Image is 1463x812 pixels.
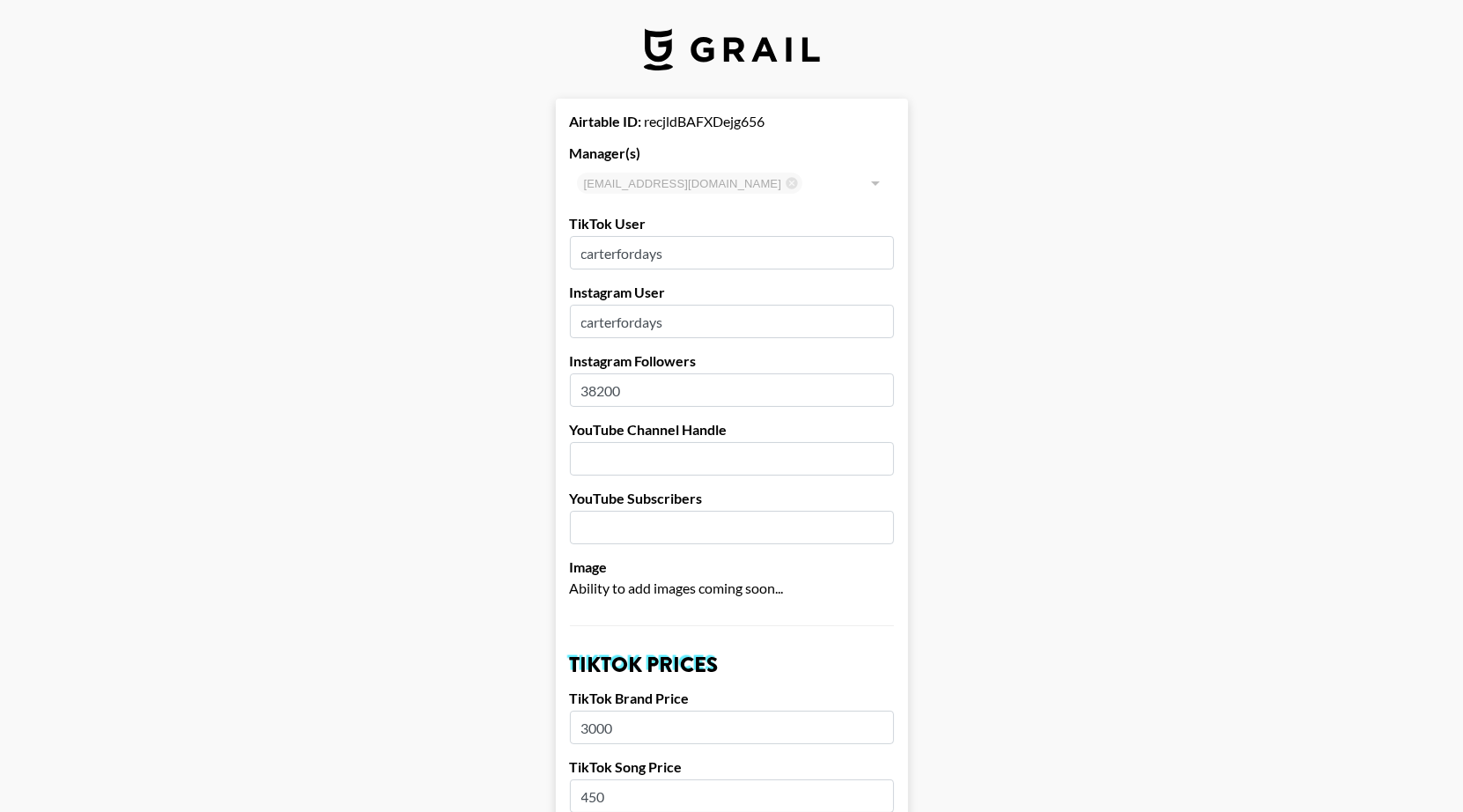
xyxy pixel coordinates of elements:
[570,215,894,233] label: TikTok User
[570,352,894,370] label: Instagram Followers
[570,558,894,576] label: Image
[570,284,894,301] label: Instagram User
[570,421,894,439] label: YouTube Channel Handle
[570,758,894,776] label: TikTok Song Price
[570,579,784,596] span: Ability to add images coming soon...
[570,113,642,129] strong: Airtable ID:
[644,28,820,70] img: Grail Talent Logo
[570,490,894,507] label: YouTube Subscribers
[570,690,894,707] label: TikTok Brand Price
[570,113,894,130] div: recjldBAFXDejg656
[570,144,894,162] label: Manager(s)
[570,654,894,675] h2: TikTok Prices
